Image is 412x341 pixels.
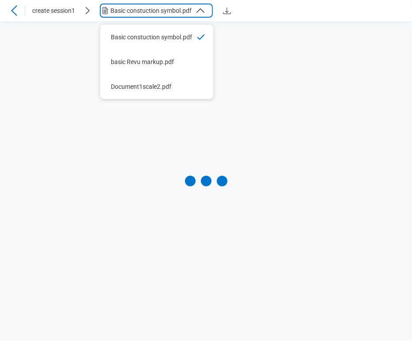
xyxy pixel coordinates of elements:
div: basic Revu markup.pdf [111,57,192,66]
ul: Menu [100,25,213,99]
button: Download [220,4,234,18]
div: Basic constuction symbol.pdf [111,33,192,42]
div: Basic constuction symbol.pdf [110,6,192,15]
div: Loading [185,176,227,186]
button: Basic constuction symbol.pdf [100,4,213,18]
span: create session1 [32,6,75,15]
div: Document1scale2.pdf [111,82,192,91]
